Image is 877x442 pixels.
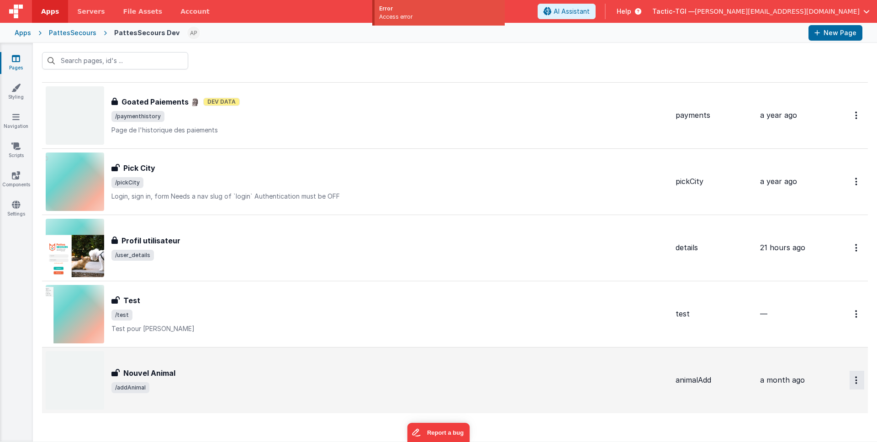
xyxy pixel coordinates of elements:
button: Tactic-TGI — [PERSON_NAME][EMAIL_ADDRESS][DOMAIN_NAME] [652,7,870,16]
div: PattesSecours Dev [114,28,180,37]
span: /pickCity [111,177,143,188]
span: a year ago [760,110,797,120]
h3: Pick City [123,163,155,174]
span: a year ago [760,177,797,186]
span: AI Assistant [554,7,590,16]
span: /addAnimal [111,382,149,393]
span: — [760,309,767,318]
div: details [676,242,753,253]
span: Help [617,7,631,16]
img: c78abd8586fb0502950fd3f28e86ae42 [187,26,200,39]
h3: Profil utilisateur [122,235,180,246]
button: Options [850,106,864,125]
button: AI Assistant [538,4,596,19]
button: Options [850,371,864,389]
button: Options [850,305,864,323]
h3: Goated Paiements 🗿 [122,96,200,107]
div: Access error [379,13,500,21]
p: Test pour [PERSON_NAME] [111,324,668,333]
p: Page de l'historique des paiements [111,126,668,135]
span: Dev Data [203,98,240,106]
span: [PERSON_NAME][EMAIL_ADDRESS][DOMAIN_NAME] [695,7,860,16]
p: Login, sign in, form Needs a nav slug of `login` Authentication must be OFF [111,192,668,201]
span: Servers [77,7,105,16]
div: Apps [15,28,31,37]
h3: Nouvel Animal [123,368,175,379]
h3: Test [123,295,140,306]
div: PattesSecours [49,28,96,37]
div: animalAdd [676,375,753,385]
iframe: Marker.io feedback button [407,423,470,442]
button: Options [850,172,864,191]
input: Search pages, id's ... [42,52,188,69]
span: Tactic-TGI — [652,7,695,16]
p: 18 pages [42,422,854,432]
span: /user_details [111,250,154,261]
span: Apps [41,7,59,16]
div: payments [676,110,753,121]
button: Options [850,238,864,257]
span: 21 hours ago [760,243,805,252]
span: /paymenthistory [111,111,164,122]
div: pickCity [676,176,753,187]
span: a month ago [760,375,805,384]
span: File Assets [123,7,163,16]
button: New Page [808,25,862,41]
span: /test [111,310,132,321]
div: Error [379,5,500,13]
div: test [676,309,753,319]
